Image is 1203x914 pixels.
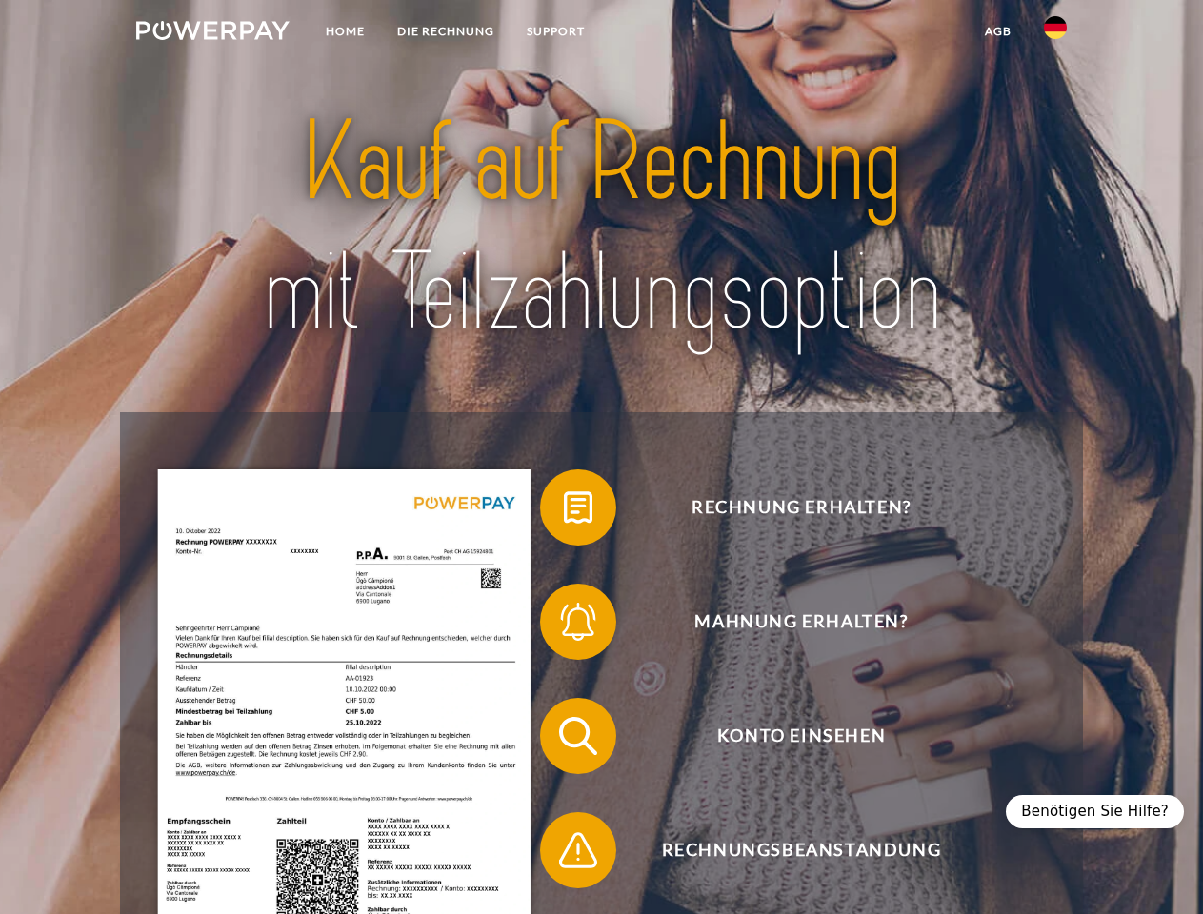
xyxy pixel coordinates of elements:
img: qb_bell.svg [554,598,602,646]
a: agb [969,14,1028,49]
div: Benötigen Sie Hilfe? [1006,795,1184,828]
button: Konto einsehen [540,698,1035,774]
img: qb_bill.svg [554,484,602,531]
span: Rechnung erhalten? [568,469,1034,546]
a: Home [310,14,381,49]
img: de [1044,16,1067,39]
img: title-powerpay_de.svg [182,91,1021,365]
span: Konto einsehen [568,698,1034,774]
span: Rechnungsbeanstandung [568,812,1034,888]
button: Mahnung erhalten? [540,584,1035,660]
span: Mahnung erhalten? [568,584,1034,660]
button: Rechnung erhalten? [540,469,1035,546]
a: SUPPORT [511,14,601,49]
a: DIE RECHNUNG [381,14,511,49]
button: Rechnungsbeanstandung [540,812,1035,888]
img: qb_search.svg [554,712,602,760]
img: logo-powerpay-white.svg [136,21,290,40]
img: qb_warning.svg [554,826,602,874]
